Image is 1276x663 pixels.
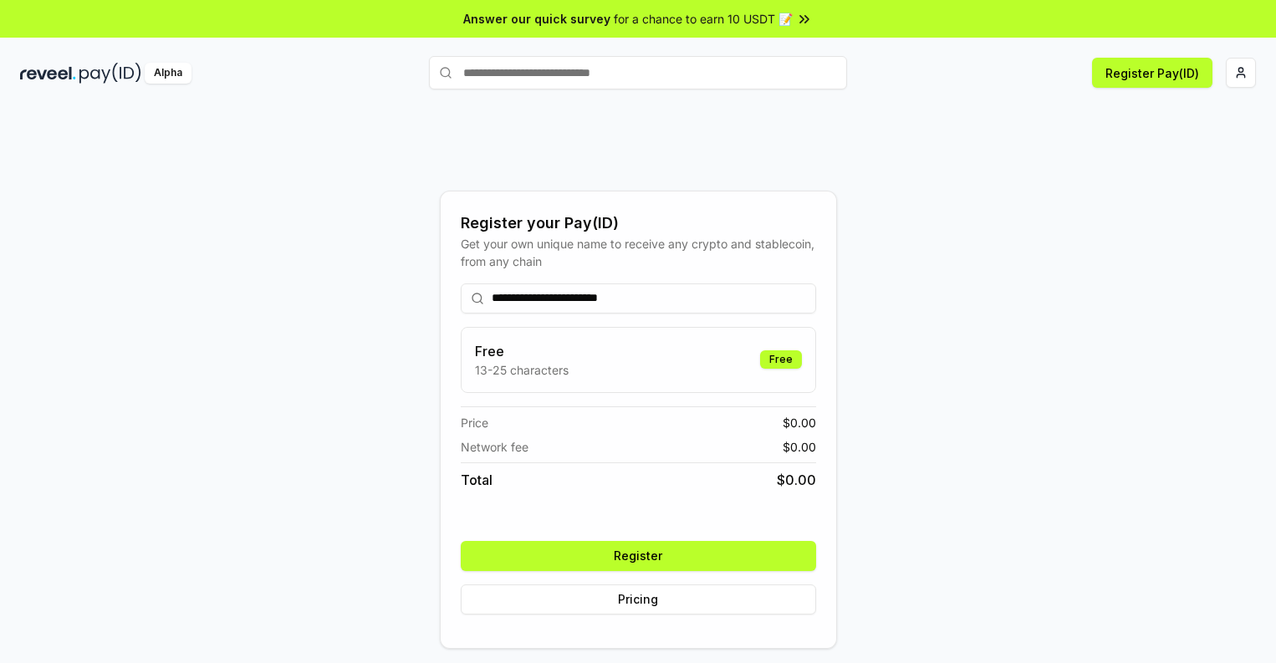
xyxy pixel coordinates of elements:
[461,438,528,456] span: Network fee
[463,10,610,28] span: Answer our quick survey
[475,341,569,361] h3: Free
[783,414,816,431] span: $ 0.00
[461,212,816,235] div: Register your Pay(ID)
[777,470,816,490] span: $ 0.00
[461,584,816,615] button: Pricing
[461,235,816,270] div: Get your own unique name to receive any crypto and stablecoin, from any chain
[1092,58,1212,88] button: Register Pay(ID)
[475,361,569,379] p: 13-25 characters
[760,350,802,369] div: Free
[461,414,488,431] span: Price
[145,63,191,84] div: Alpha
[20,63,76,84] img: reveel_dark
[79,63,141,84] img: pay_id
[461,470,493,490] span: Total
[783,438,816,456] span: $ 0.00
[614,10,793,28] span: for a chance to earn 10 USDT 📝
[461,541,816,571] button: Register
